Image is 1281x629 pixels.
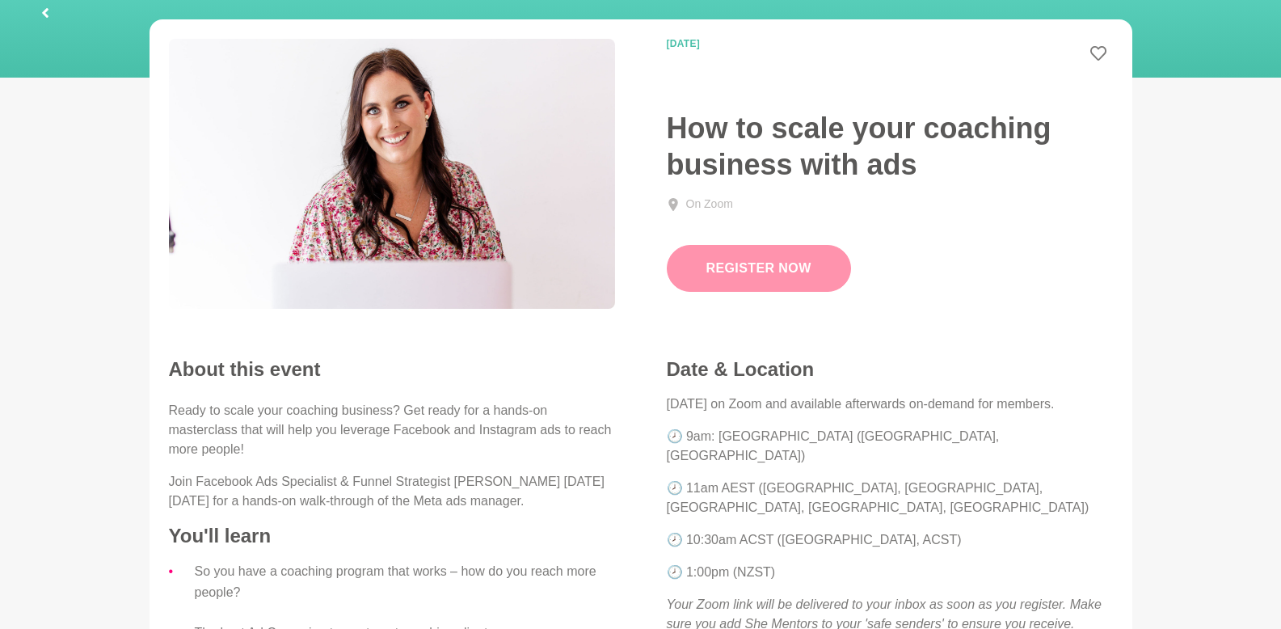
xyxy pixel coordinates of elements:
p: 🕗 1:00pm (NZST) [667,563,1113,582]
p: Join Facebook Ads Specialist & Funnel Strategist [PERSON_NAME] [DATE][DATE] for a hands-on walk-t... [169,472,615,511]
p: [DATE] on Zoom and available afterwards on-demand for members. [667,395,1113,414]
h2: About this event [169,357,615,382]
p: Ready to scale your coaching business? Get ready for a hands-on masterclass that will help you le... [169,401,615,459]
p: 🕗 10:30am ACST ([GEOGRAPHIC_DATA], ACST) [667,530,1113,550]
time: [DATE] [667,39,864,49]
h1: How to scale your coaching business with ads [667,110,1113,183]
li: So you have a coaching program that works – how do you reach more people? [195,561,615,603]
h4: Date & Location [667,357,1113,382]
p: 🕗 9am: [GEOGRAPHIC_DATA] ([GEOGRAPHIC_DATA], [GEOGRAPHIC_DATA]) [667,427,1113,466]
div: On Zoom [686,196,733,213]
h4: You'll learn [169,524,615,548]
img: Jessica Tutton - Facebook Ads specialist - How to grow your coaching business - She Mentors [169,39,615,309]
p: 🕗 11am AEST ([GEOGRAPHIC_DATA], [GEOGRAPHIC_DATA], [GEOGRAPHIC_DATA], [GEOGRAPHIC_DATA], [GEOGRAP... [667,479,1113,517]
a: Register Now [667,245,851,292]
